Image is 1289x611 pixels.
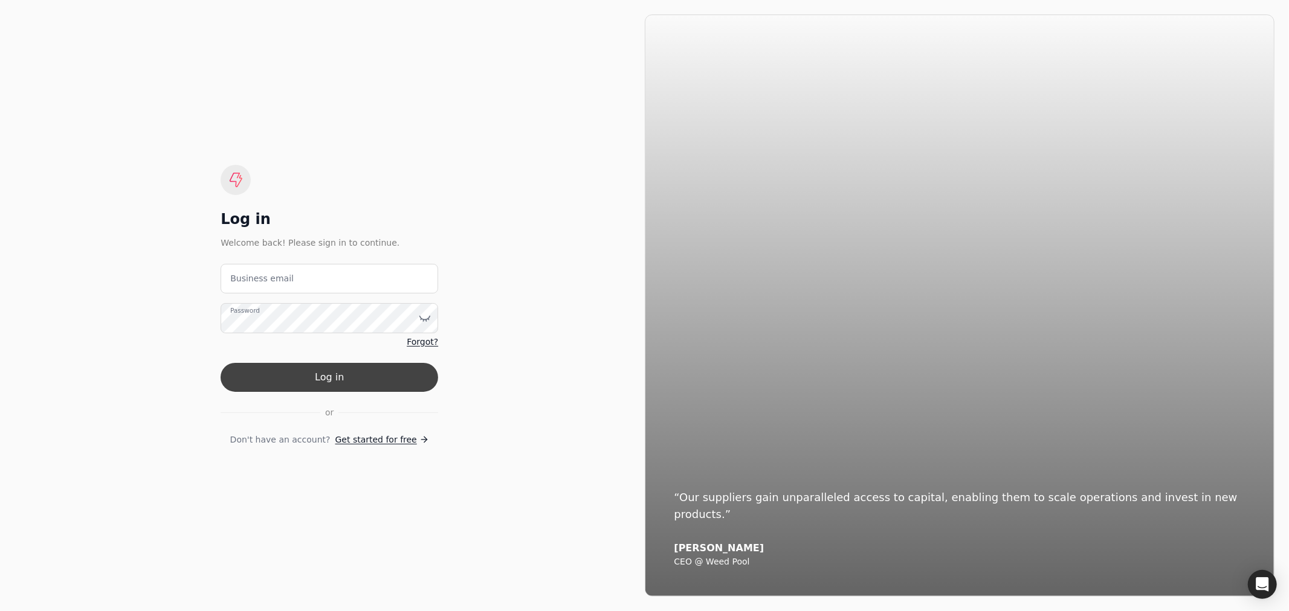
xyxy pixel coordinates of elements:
a: Get started for free [335,433,429,446]
div: Welcome back! Please sign in to continue. [221,236,438,249]
label: Password [230,306,260,316]
a: Forgot? [407,336,438,348]
div: “Our suppliers gain unparalleled access to capital, enabling them to scale operations and invest ... [674,489,1245,523]
span: or [325,406,334,419]
div: CEO @ Weed Pool [674,557,1245,568]
div: Open Intercom Messenger [1248,570,1277,599]
button: Log in [221,363,438,392]
span: Get started for free [335,433,417,446]
div: [PERSON_NAME] [674,542,1245,554]
div: Log in [221,210,438,229]
label: Business email [230,272,294,285]
span: Don't have an account? [230,433,331,446]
